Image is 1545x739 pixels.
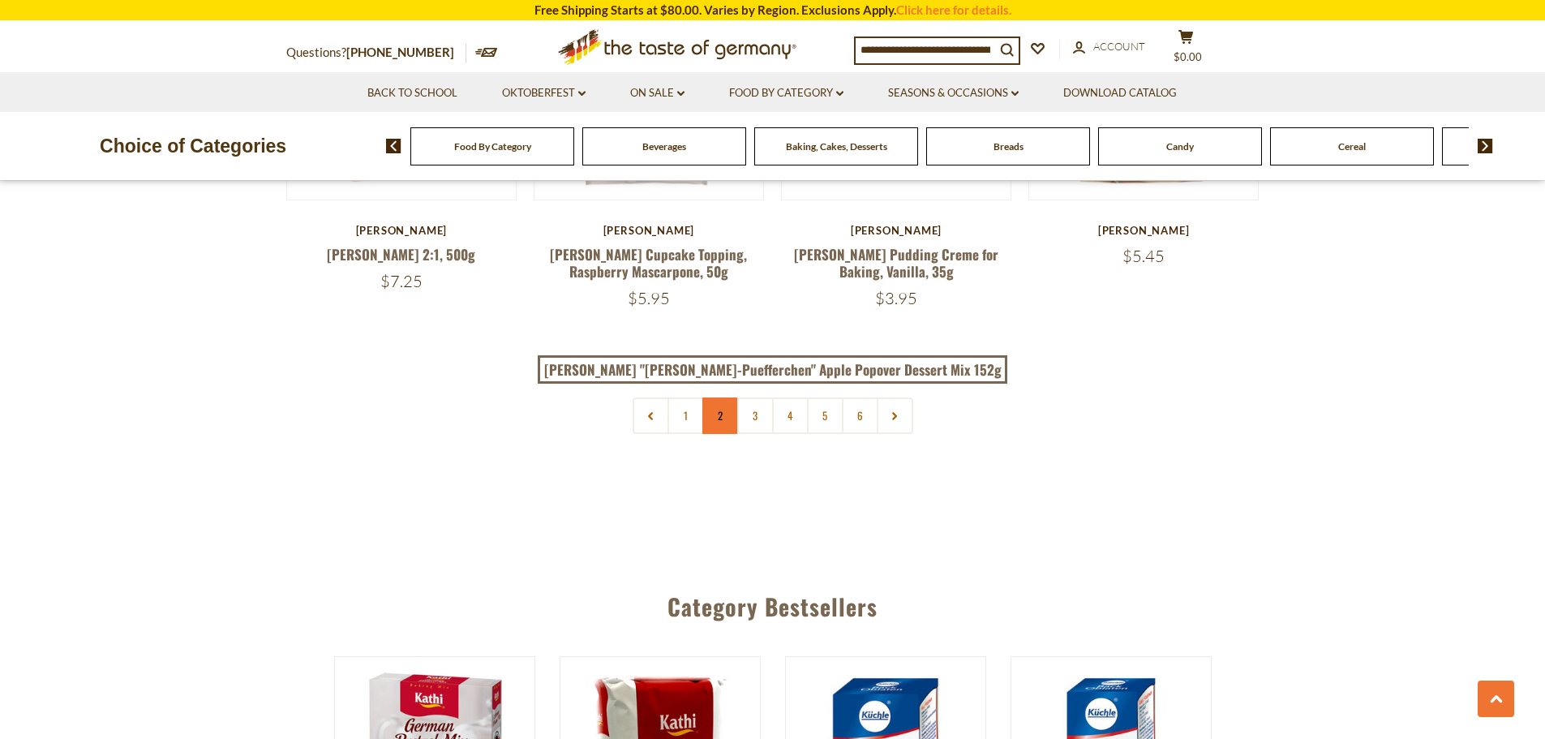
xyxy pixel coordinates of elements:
a: Cereal [1338,140,1366,153]
a: Food By Category [454,140,531,153]
a: 6 [842,397,878,434]
div: [PERSON_NAME] [781,224,1012,237]
a: [PERSON_NAME] Pudding Creme for Baking, Vanilla, 35g [794,244,998,281]
a: 4 [772,397,809,434]
a: Baking, Cakes, Desserts [786,140,887,153]
a: Seasons & Occasions [888,84,1019,102]
a: Breads [994,140,1024,153]
span: $7.25 [380,271,423,291]
img: previous arrow [386,139,401,153]
div: [PERSON_NAME] [1028,224,1260,237]
a: Food By Category [729,84,843,102]
a: Download Catalog [1063,84,1177,102]
a: Click here for details. [896,2,1011,17]
a: [PERSON_NAME] 2:1, 500g [327,244,475,264]
a: 5 [807,397,843,434]
a: 1 [667,397,704,434]
img: next arrow [1478,139,1493,153]
a: 2 [702,397,739,434]
a: On Sale [630,84,685,102]
a: [PHONE_NUMBER] [346,45,454,59]
a: Candy [1166,140,1194,153]
a: [PERSON_NAME] Cupcake Topping, Raspberry Mascarpone, 50g [550,244,747,281]
a: Oktoberfest [502,84,586,102]
div: [PERSON_NAME] [534,224,765,237]
a: Account [1073,38,1145,56]
div: Category Bestsellers [209,569,1337,636]
span: $3.95 [875,288,917,308]
a: Beverages [642,140,686,153]
span: $5.45 [1122,246,1165,266]
span: $0.00 [1174,50,1202,63]
a: 3 [737,397,774,434]
div: [PERSON_NAME] [286,224,517,237]
span: Account [1093,40,1145,53]
a: Back to School [367,84,457,102]
span: $5.95 [628,288,670,308]
button: $0.00 [1162,29,1211,70]
a: [PERSON_NAME] "[PERSON_NAME]-Puefferchen" Apple Popover Dessert Mix 152g [538,355,1007,385]
p: Questions? [286,42,466,63]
